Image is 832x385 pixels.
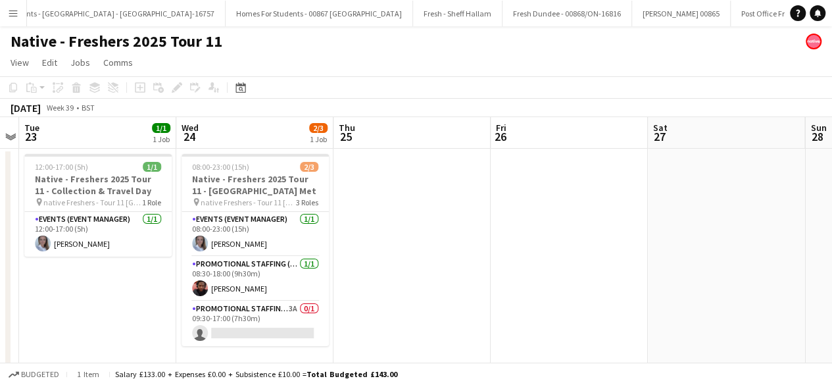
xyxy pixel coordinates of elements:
span: Sun [810,122,826,134]
app-card-role: Promotional Staffing (Brand Ambassadors)1/108:30-18:00 (9h30m)[PERSON_NAME] [182,257,329,301]
span: 1 item [72,369,104,379]
span: 24 [180,129,199,144]
div: BST [82,103,95,113]
span: 1/1 [143,162,161,172]
span: 27 [651,129,668,144]
h1: Native - Freshers 2025 Tour 11 [11,32,222,51]
button: [PERSON_NAME] 00865 [632,1,731,26]
a: Edit [37,54,62,71]
app-card-role: Events (Event Manager)1/108:00-23:00 (15h)[PERSON_NAME] [182,212,329,257]
app-card-role: Events (Event Manager)1/112:00-17:00 (5h)[PERSON_NAME] [24,212,172,257]
button: Homes For Students - 00867 [GEOGRAPHIC_DATA] [226,1,413,26]
span: 2/3 [300,162,318,172]
div: 1 Job [153,134,170,144]
app-job-card: 08:00-23:00 (15h)2/3Native - Freshers 2025 Tour 11 - [GEOGRAPHIC_DATA] Met native Freshers - Tour... [182,154,329,346]
span: 1/1 [152,123,170,133]
span: Comms [103,57,133,68]
a: Jobs [65,54,95,71]
span: Sat [653,122,668,134]
span: 25 [337,129,355,144]
span: 28 [808,129,826,144]
span: 08:00-23:00 (15h) [192,162,249,172]
span: Edit [42,57,57,68]
span: Total Budgeted £143.00 [306,369,397,379]
span: View [11,57,29,68]
div: [DATE] [11,101,41,115]
app-job-card: 12:00-17:00 (5h)1/1Native - Freshers 2025 Tour 11 - Collection & Travel Day native Freshers - Tou... [24,154,172,257]
span: Budgeted [21,370,59,379]
div: Salary £133.00 + Expenses £0.00 + Subsistence £10.00 = [115,369,397,379]
span: 1 Role [142,197,161,207]
span: 12:00-17:00 (5h) [35,162,88,172]
span: native Freshers - Tour 11 [GEOGRAPHIC_DATA] [201,197,296,207]
button: Budgeted [7,367,61,382]
span: Wed [182,122,199,134]
span: Tue [24,122,39,134]
span: Thu [339,122,355,134]
span: 26 [494,129,506,144]
button: Fresh Dundee - 00868/ON-16816 [502,1,632,26]
div: 1 Job [310,134,327,144]
app-user-avatar: native Staffing [806,34,821,49]
span: Jobs [70,57,90,68]
button: Fresh - Sheff Hallam [413,1,502,26]
span: Week 39 [43,103,76,113]
a: Comms [98,54,138,71]
h3: Native - Freshers 2025 Tour 11 - [GEOGRAPHIC_DATA] Met [182,173,329,197]
app-card-role: Promotional Staffing (Brand Ambassadors)3A0/109:30-17:00 (7h30m) [182,301,329,346]
span: Fri [496,122,506,134]
span: 23 [22,129,39,144]
h3: Native - Freshers 2025 Tour 11 - Collection & Travel Day [24,173,172,197]
a: View [5,54,34,71]
span: 2/3 [309,123,328,133]
span: 3 Roles [296,197,318,207]
span: native Freshers - Tour 11 [GEOGRAPHIC_DATA] [43,197,142,207]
